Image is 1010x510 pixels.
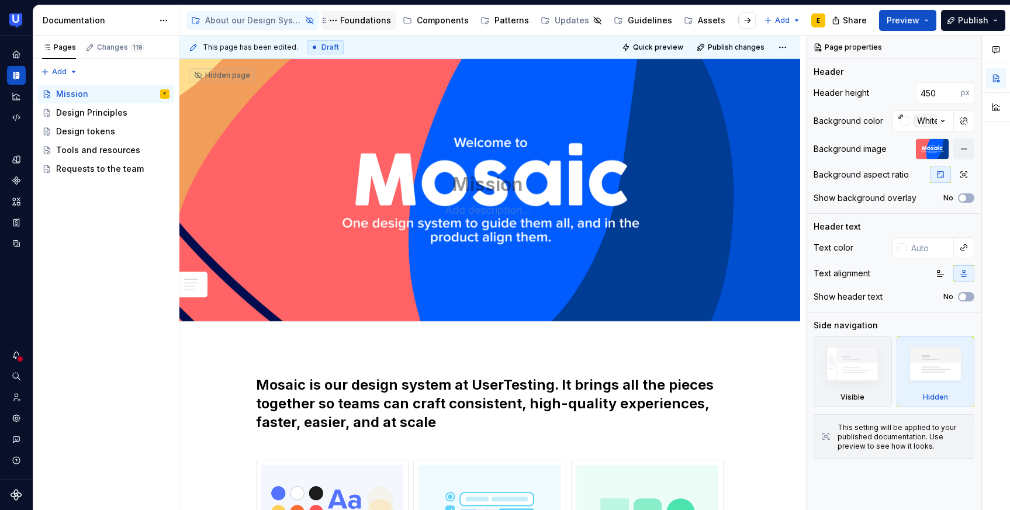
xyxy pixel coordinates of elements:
div: About our Design System [205,15,302,26]
a: MissionE [37,85,174,103]
span: Publish [958,15,988,26]
div: Design Principles [56,107,127,119]
textarea: Mission [267,171,708,199]
a: Patterns [476,11,534,30]
div: Mission [56,88,88,100]
div: Assets [698,15,725,26]
a: Assets [679,11,730,30]
div: Visible [814,336,892,407]
span: Add [52,67,67,77]
div: Hidden [923,393,948,402]
button: Search ⌘K [7,367,26,386]
div: Side navigation [814,320,878,331]
a: Documentation [7,66,26,85]
div: Page tree [37,85,174,178]
a: Design tokens [37,122,174,141]
div: Header [814,66,843,78]
img: 41adf70f-fc1c-4662-8e2d-d2ab9c673b1b.png [9,13,23,27]
span: Draft [321,43,339,52]
a: Storybook stories [7,213,26,232]
a: Invite team [7,388,26,407]
div: Visible [840,393,864,402]
div: Requests to the team [56,163,144,175]
button: White [893,110,954,131]
a: Requests to the team [37,159,174,178]
div: E [817,16,820,25]
div: White [914,115,942,127]
div: Header text [814,221,861,233]
div: E [164,88,166,100]
a: Code automation [7,108,26,127]
a: Home [7,45,26,64]
button: Notifications [7,346,26,365]
div: Text alignment [814,268,870,279]
input: Auto [907,237,954,258]
div: Foundations [340,15,391,26]
label: No [943,292,953,301]
div: Page tree [186,9,758,32]
div: Updates [555,15,589,26]
a: Guidelines [609,11,677,30]
div: Design tokens [56,126,115,137]
div: Guidelines [628,15,672,26]
a: Analytics [7,87,26,106]
div: Background aspect ratio [814,169,909,181]
button: Publish changes [693,39,770,55]
a: Components [7,171,26,190]
span: Publish changes [708,43,765,52]
div: Components [417,15,469,26]
h2: Mosaic is our design system at UserTesting. It brings all the pieces together so teams can craft ... [256,376,724,450]
div: Hidden page [193,71,250,80]
button: Contact support [7,430,26,449]
div: Background color [814,115,883,127]
a: Tools and resources [37,141,174,159]
button: Share [826,10,874,31]
span: Share [843,15,867,26]
div: Show header text [814,291,883,303]
a: Foundations [321,11,396,30]
a: Data sources [7,234,26,253]
div: Hidden [897,336,975,407]
span: Preview [887,15,919,26]
span: Quick preview [633,43,683,52]
button: Quick preview [618,39,689,55]
div: Pages [42,43,76,52]
div: Documentation [43,15,153,26]
div: Tools and resources [56,144,140,156]
span: Add [775,16,790,25]
span: 119 [130,43,144,52]
button: Preview [879,10,936,31]
button: Add [37,64,81,80]
a: About our Design System [186,11,319,30]
div: Patterns [494,15,529,26]
div: Show background overlay [814,192,916,204]
div: This setting will be applied to your published documentation. Use preview to see how it looks. [838,423,967,451]
a: Updates [536,11,607,30]
p: px [961,88,970,98]
div: Background image [814,143,887,155]
button: Add [760,12,804,29]
a: Assets [7,192,26,211]
a: Design tokens [7,150,26,169]
div: Changes [97,43,144,52]
label: No [943,193,953,203]
svg: Supernova Logo [11,489,22,501]
a: Settings [7,409,26,428]
span: This page has been edited. [203,43,298,52]
div: Text color [814,242,853,254]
